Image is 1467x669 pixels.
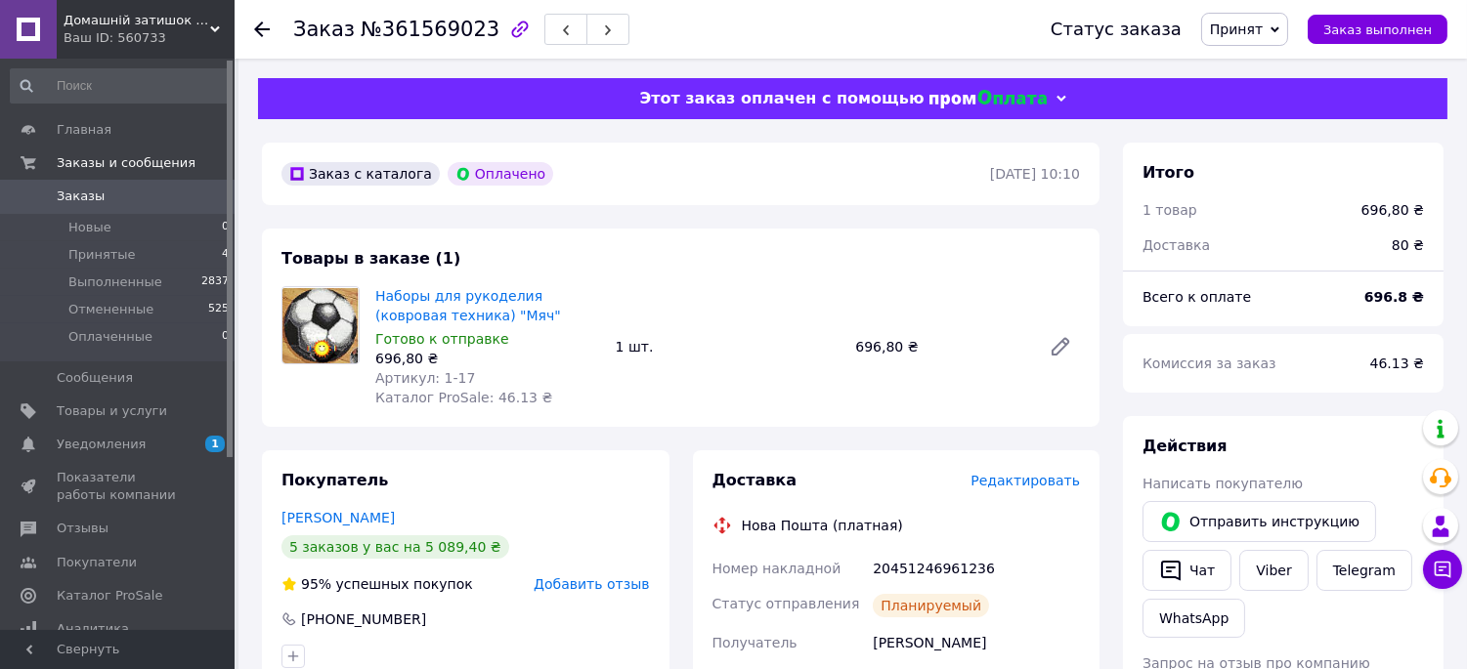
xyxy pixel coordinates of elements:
[293,18,355,41] span: Заказ
[208,301,229,318] span: 525
[873,594,989,617] div: Планируемый
[375,288,561,323] a: Наборы для рукоделия (ковровая техника) "Мяч"
[57,121,111,139] span: Главная
[1143,501,1376,542] button: Отправить инструкцию
[1143,355,1276,371] span: Комиссия за заказ
[299,609,428,629] div: [PHONE_NUMBER]
[68,246,136,264] span: Принятые
[375,390,552,405] span: Каталог ProSale: 46.13 ₴
[57,620,129,638] span: Аналитика
[57,436,146,453] span: Уведомления
[737,516,908,535] div: Нова Пошта (платная)
[57,587,162,605] span: Каталог ProSale
[222,219,229,236] span: 0
[534,576,649,592] span: Добавить отзыв
[1143,437,1228,455] span: Действия
[1051,20,1182,39] div: Статус заказа
[712,596,860,611] span: Статус отправления
[57,520,108,537] span: Отзывы
[608,333,848,360] div: 1 шт.
[1143,237,1210,253] span: Доставка
[57,469,181,504] span: Показатели работы компании
[712,561,841,576] span: Номер накладной
[971,473,1080,488] span: Редактировать
[1143,202,1197,218] span: 1 товар
[301,576,331,592] span: 95%
[68,219,111,236] span: Новые
[281,535,509,559] div: 5 заказов у вас на 5 089,40 ₴
[375,349,600,368] div: 696,80 ₴
[222,328,229,346] span: 0
[282,288,359,363] img: Наборы для рукоделия (ковровая техника) "Мяч"
[1041,327,1080,366] a: Редактировать
[1316,550,1412,591] a: Telegram
[68,273,162,291] span: Выполненные
[281,249,460,268] span: Товары в заказе (1)
[68,301,153,318] span: Отмененные
[1143,476,1303,491] span: Написать покупателю
[68,328,152,346] span: Оплаченные
[1370,355,1424,371] span: 46.13 ₴
[929,90,1047,108] img: evopay logo
[1143,599,1245,638] a: WhatsApp
[869,625,1084,660] div: [PERSON_NAME]
[712,471,798,489] span: Доставка
[281,574,473,594] div: успешных покупок
[1239,550,1308,591] a: Viber
[1143,163,1194,182] span: Итого
[281,471,388,489] span: Покупатель
[281,162,440,186] div: Заказ с каталога
[1423,550,1462,589] button: Чат с покупателем
[222,246,229,264] span: 4
[281,510,395,525] a: [PERSON_NAME]
[375,370,475,386] span: Артикул: 1-17
[869,551,1084,586] div: 20451246961236
[205,436,225,452] span: 1
[639,89,924,107] span: Этот заказ оплачен с помощью
[57,154,195,172] span: Заказы и сообщения
[1210,21,1263,37] span: Принят
[57,369,133,387] span: Сообщения
[64,12,210,29] span: Домашній затишок своїми руками.
[1143,289,1251,305] span: Всего к оплате
[57,554,137,571] span: Покупатели
[1323,22,1432,37] span: Заказ выполнен
[1364,289,1424,305] b: 696.8 ₴
[57,188,105,205] span: Заказы
[64,29,235,47] div: Ваш ID: 560733
[1380,224,1436,267] div: 80 ₴
[712,635,798,650] span: Получатель
[1143,550,1231,591] button: Чат
[201,273,229,291] span: 2837
[10,68,231,104] input: Поиск
[847,333,1033,360] div: 696,80 ₴
[1308,15,1447,44] button: Заказ выполнен
[375,331,509,347] span: Готово к отправке
[1361,200,1424,220] div: 696,80 ₴
[254,20,270,39] div: Вернуться назад
[448,162,553,186] div: Оплачено
[57,402,167,420] span: Товары и услуги
[361,18,499,41] span: №361569023
[990,166,1080,182] time: [DATE] 10:10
